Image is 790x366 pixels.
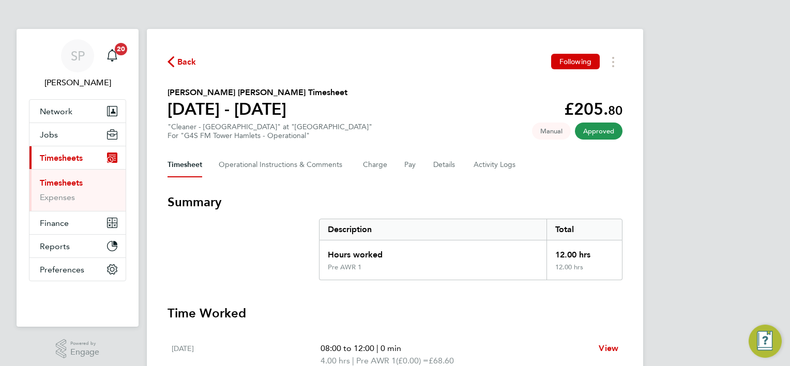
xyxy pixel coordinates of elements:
button: Activity Logs [474,152,517,177]
h3: Time Worked [168,305,622,322]
span: Back [177,56,196,68]
span: View [599,343,618,353]
div: Total [546,219,622,240]
span: (£0.00) = [396,356,429,365]
button: Engage Resource Center [749,325,782,358]
button: Back [168,55,196,68]
span: Jobs [40,130,58,140]
a: Timesheets [40,178,83,188]
button: Finance [29,211,126,234]
span: 20 [115,43,127,55]
h3: Summary [168,194,622,210]
button: Charge [363,152,388,177]
a: Powered byEngage [56,339,100,359]
span: This timesheet has been approved. [575,123,622,140]
span: 4.00 hrs [321,356,350,365]
button: Jobs [29,123,126,146]
div: For "G4S FM Tower Hamlets - Operational" [168,131,372,140]
span: Smeraldo Porcaro [29,77,126,89]
button: Following [551,54,600,69]
span: SP [71,49,85,63]
button: Timesheets Menu [604,54,622,70]
span: Network [40,106,72,116]
span: 08:00 to 12:00 [321,343,374,353]
div: Description [320,219,546,240]
button: Timesheet [168,152,202,177]
button: Network [29,100,126,123]
img: fastbook-logo-retina.png [29,292,126,308]
div: 12.00 hrs [546,240,622,263]
h2: [PERSON_NAME] [PERSON_NAME] Timesheet [168,86,347,99]
span: This timesheet was manually created. [532,123,571,140]
div: Timesheets [29,169,126,211]
div: 12.00 hrs [546,263,622,280]
nav: Main navigation [17,29,139,327]
a: 20 [102,39,123,72]
span: £68.60 [429,356,454,365]
button: Timesheets [29,146,126,169]
span: | [352,356,354,365]
a: Go to home page [29,292,126,308]
button: Preferences [29,258,126,281]
button: Operational Instructions & Comments [219,152,346,177]
span: 80 [608,103,622,118]
button: Reports [29,235,126,257]
div: Summary [319,219,622,280]
span: Following [559,57,591,66]
div: Hours worked [320,240,546,263]
a: SP[PERSON_NAME] [29,39,126,89]
span: Timesheets [40,153,83,163]
span: | [376,343,378,353]
app-decimal: £205. [564,99,622,119]
span: Finance [40,218,69,228]
span: 0 min [381,343,401,353]
div: Pre AWR 1 [328,263,361,271]
h1: [DATE] - [DATE] [168,99,347,119]
a: Expenses [40,192,75,202]
span: Powered by [70,339,99,348]
button: Details [433,152,457,177]
a: View [599,342,618,355]
button: Pay [404,152,417,177]
span: Engage [70,348,99,357]
span: Preferences [40,265,84,274]
div: "Cleaner - [GEOGRAPHIC_DATA]" at "[GEOGRAPHIC_DATA]" [168,123,372,140]
span: Reports [40,241,70,251]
